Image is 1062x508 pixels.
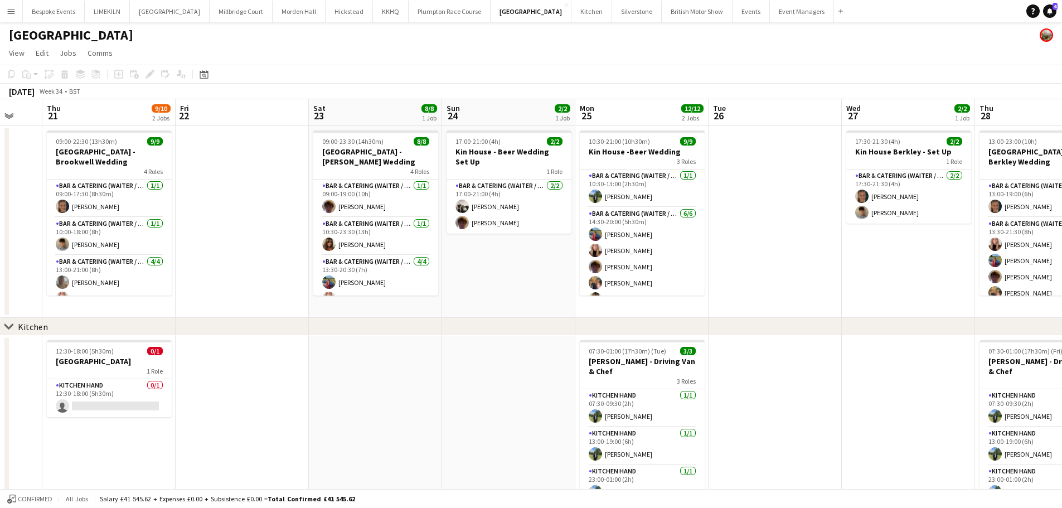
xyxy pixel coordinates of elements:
[64,495,90,503] span: All jobs
[846,170,971,224] app-card-role: Bar & Catering (Waiter / waitress)2/217:30-21:30 (4h)[PERSON_NAME][PERSON_NAME]
[955,114,969,122] div: 1 Job
[47,103,61,113] span: Thu
[680,347,696,355] span: 3/3
[313,180,438,217] app-card-role: Bar & Catering (Waiter / waitress)1/109:00-19:00 (10h)[PERSON_NAME]
[580,147,705,157] h3: Kin House -Beer Wedding
[414,137,429,146] span: 8/8
[273,1,326,22] button: Morden Hall
[313,130,438,296] app-job-card: 09:00-23:30 (14h30m)8/8[GEOGRAPHIC_DATA] - [PERSON_NAME] Wedding4 RolesBar & Catering (Waiter / w...
[4,46,29,60] a: View
[313,103,326,113] span: Sat
[47,217,172,255] app-card-role: Bar & Catering (Waiter / waitress)1/110:00-18:00 (8h)[PERSON_NAME]
[946,157,962,166] span: 1 Role
[56,137,117,146] span: 09:00-22:30 (13h30m)
[144,167,163,176] span: 4 Roles
[662,1,733,22] button: British Motor Show
[409,1,491,22] button: Plumpton Race Course
[447,180,571,234] app-card-role: Bar & Catering (Waiter / waitress)2/217:00-21:00 (4h)[PERSON_NAME][PERSON_NAME]
[6,493,54,505] button: Confirmed
[47,147,172,167] h3: [GEOGRAPHIC_DATA] - Brookwell Wedding
[313,217,438,255] app-card-role: Bar & Catering (Waiter / waitress)1/110:30-23:30 (13h)[PERSON_NAME]
[410,167,429,176] span: 4 Roles
[36,48,49,58] span: Edit
[681,104,704,113] span: 12/12
[23,1,85,22] button: Bespoke Events
[447,147,571,167] h3: Kin House - Beer Wedding Set Up
[1053,3,1058,10] span: 4
[580,356,705,376] h3: [PERSON_NAME] - Driving Van & Chef
[312,109,326,122] span: 23
[571,1,612,22] button: Kitchen
[268,495,355,503] span: Total Confirmed £41 545.62
[979,103,993,113] span: Thu
[18,495,52,503] span: Confirmed
[589,137,650,146] span: 10:30-21:00 (10h30m)
[491,1,571,22] button: [GEOGRAPHIC_DATA]
[954,104,970,113] span: 2/2
[37,87,65,95] span: Week 34
[445,109,460,122] span: 24
[846,130,971,224] app-job-card: 17:30-21:30 (4h)2/2Kin House Berkley - Set Up1 RoleBar & Catering (Waiter / waitress)2/217:30-21:...
[210,1,273,22] button: Millbridge Court
[978,109,993,122] span: 28
[60,48,76,58] span: Jobs
[580,103,594,113] span: Mon
[455,137,501,146] span: 17:00-21:00 (4h)
[447,103,460,113] span: Sun
[855,137,900,146] span: 17:30-21:30 (4h)
[947,137,962,146] span: 2/2
[147,137,163,146] span: 9/9
[846,147,971,157] h3: Kin House Berkley - Set Up
[373,1,409,22] button: KKHQ
[313,255,438,342] app-card-role: Bar & Catering (Waiter / waitress)4/413:30-20:30 (7h)[PERSON_NAME][PERSON_NAME]
[546,167,562,176] span: 1 Role
[85,1,130,22] button: LIMEKILN
[152,104,171,113] span: 9/10
[88,48,113,58] span: Comms
[45,109,61,122] span: 21
[680,137,696,146] span: 9/9
[47,130,172,296] app-job-card: 09:00-22:30 (13h30m)9/9[GEOGRAPHIC_DATA] - Brookwell Wedding4 RolesBar & Catering (Waiter / waitr...
[322,137,384,146] span: 09:00-23:30 (14h30m)
[9,48,25,58] span: View
[147,347,163,355] span: 0/1
[152,114,170,122] div: 2 Jobs
[18,321,48,332] div: Kitchen
[612,1,662,22] button: Silverstone
[580,170,705,207] app-card-role: Bar & Catering (Waiter / waitress)1/110:30-13:00 (2h30m)[PERSON_NAME]
[845,109,861,122] span: 27
[180,103,189,113] span: Fri
[580,340,705,503] app-job-card: 07:30-01:00 (17h30m) (Tue)3/3[PERSON_NAME] - Driving Van & Chef3 RolesKitchen Hand1/107:30-09:30 ...
[580,389,705,427] app-card-role: Kitchen Hand1/107:30-09:30 (2h)[PERSON_NAME]
[447,130,571,234] app-job-card: 17:00-21:00 (4h)2/2Kin House - Beer Wedding Set Up1 RoleBar & Catering (Waiter / waitress)2/217:0...
[711,109,726,122] span: 26
[326,1,373,22] button: Hickstead
[682,114,703,122] div: 2 Jobs
[421,104,437,113] span: 8/8
[580,207,705,326] app-card-role: Bar & Catering (Waiter / waitress)6/614:30-20:00 (5h30m)[PERSON_NAME][PERSON_NAME][PERSON_NAME][P...
[580,427,705,465] app-card-role: Kitchen Hand1/113:00-19:00 (6h)[PERSON_NAME]
[555,104,570,113] span: 2/2
[555,114,570,122] div: 1 Job
[422,114,437,122] div: 1 Job
[9,27,133,43] h1: [GEOGRAPHIC_DATA]
[47,340,172,417] app-job-card: 12:30-18:00 (5h30m)0/1[GEOGRAPHIC_DATA]1 RoleKitchen Hand0/112:30-18:00 (5h30m)
[733,1,770,22] button: Events
[56,347,114,355] span: 12:30-18:00 (5h30m)
[677,377,696,385] span: 3 Roles
[580,465,705,503] app-card-role: Kitchen Hand1/123:00-01:00 (2h)[PERSON_NAME]
[313,147,438,167] h3: [GEOGRAPHIC_DATA] - [PERSON_NAME] Wedding
[578,109,594,122] span: 25
[47,356,172,366] h3: [GEOGRAPHIC_DATA]
[130,1,210,22] button: [GEOGRAPHIC_DATA]
[988,137,1037,146] span: 13:00-23:00 (10h)
[1040,28,1053,42] app-user-avatar: Staffing Manager
[846,103,861,113] span: Wed
[147,367,163,375] span: 1 Role
[713,103,726,113] span: Tue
